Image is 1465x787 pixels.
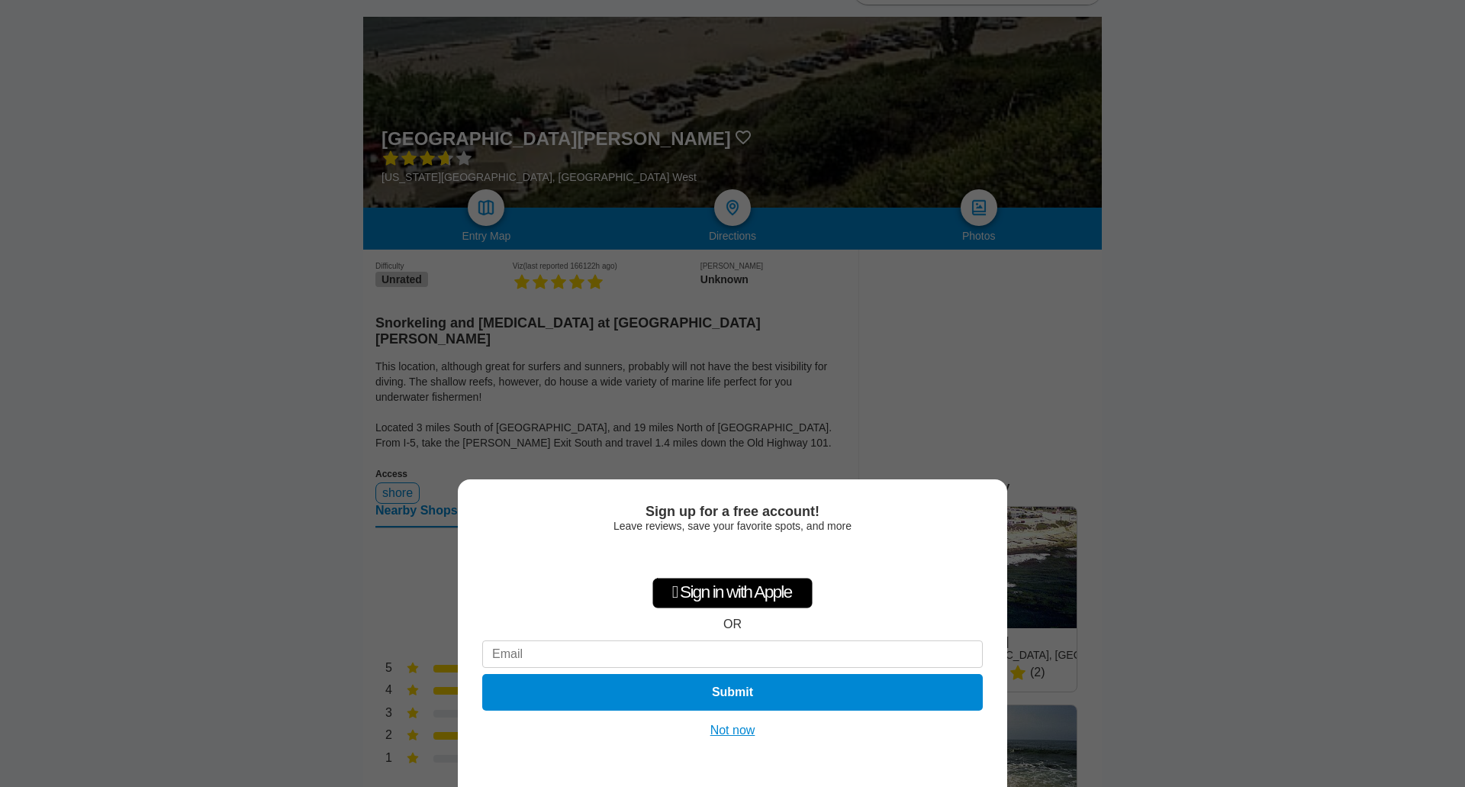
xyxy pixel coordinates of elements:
div: Sign up for a free account! [482,504,983,520]
button: Not now [706,723,760,738]
div: Leave reviews, save your favorite spots, and more [482,520,983,532]
button: Submit [482,674,983,711]
iframe: Sign in with Google Button [655,540,810,573]
input: Email [482,640,983,668]
div: Sign in with Apple [652,578,813,608]
div: OR [723,618,742,631]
